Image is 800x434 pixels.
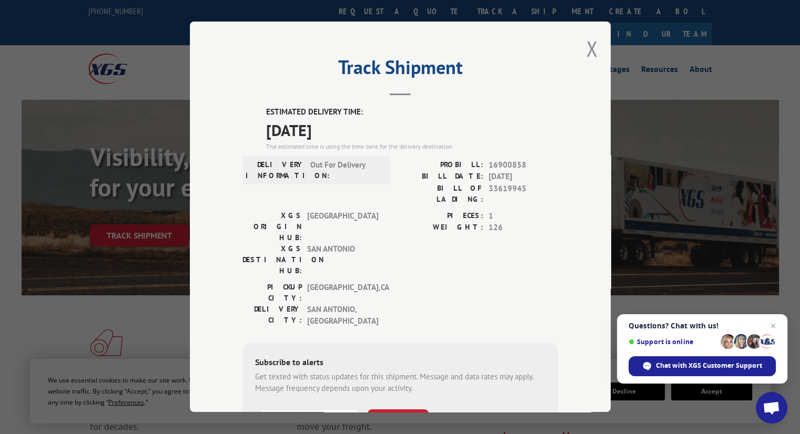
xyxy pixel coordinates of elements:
[266,118,558,142] span: [DATE]
[246,159,305,181] label: DELIVERY INFORMATION:
[307,282,378,304] span: [GEOGRAPHIC_DATA] , CA
[368,409,429,431] button: SUBSCRIBE
[307,210,378,243] span: [GEOGRAPHIC_DATA]
[489,210,558,222] span: 1
[629,338,717,346] span: Support is online
[310,159,381,181] span: Out For Delivery
[255,371,545,395] div: Get texted with status updates for this shipment. Message and data rates may apply. Message frequ...
[489,171,558,183] span: [DATE]
[242,282,302,304] label: PICKUP CITY:
[400,210,483,222] label: PIECES:
[629,356,776,376] div: Chat with XGS Customer Support
[489,222,558,234] span: 126
[400,183,483,205] label: BILL OF LADING:
[242,210,302,243] label: XGS ORIGIN HUB:
[259,409,359,431] input: Phone Number
[629,322,776,330] span: Questions? Chat with us!
[586,35,598,63] button: Close modal
[266,106,558,118] label: ESTIMATED DELIVERY TIME:
[767,319,779,332] span: Close chat
[489,159,558,171] span: 16900858
[307,243,378,276] span: SAN ANTONIO
[242,304,302,327] label: DELIVERY CITY:
[307,304,378,327] span: SAN ANTONIO , [GEOGRAPHIC_DATA]
[489,183,558,205] span: 33619945
[266,142,558,151] div: The estimated time is using the time zone for the delivery destination.
[400,171,483,183] label: BILL DATE:
[400,159,483,171] label: PROBILL:
[242,243,302,276] label: XGS DESTINATION HUB:
[255,356,545,371] div: Subscribe to alerts
[656,361,762,370] span: Chat with XGS Customer Support
[242,60,558,80] h2: Track Shipment
[756,392,787,423] div: Open chat
[400,222,483,234] label: WEIGHT:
